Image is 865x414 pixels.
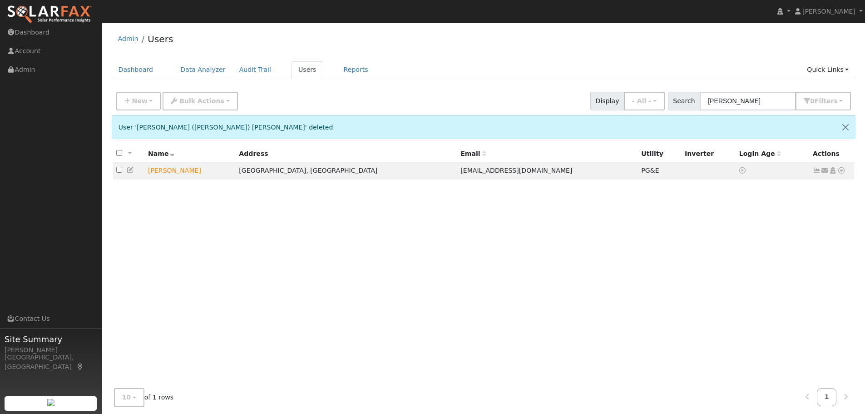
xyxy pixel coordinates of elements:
[337,61,375,78] a: Reports
[132,97,147,105] span: New
[624,92,665,110] button: - All -
[817,389,837,406] a: 1
[5,345,97,355] div: [PERSON_NAME]
[802,8,855,15] span: [PERSON_NAME]
[47,399,54,406] img: retrieve
[145,162,236,179] td: Lead
[796,92,851,110] button: 0Filters
[739,167,747,174] a: No login access
[590,92,624,110] span: Display
[239,149,454,159] div: Address
[800,61,855,78] a: Quick Links
[76,363,84,370] a: Map
[122,394,131,401] span: 10
[460,167,572,174] span: [EMAIL_ADDRESS][DOMAIN_NAME]
[668,92,700,110] span: Search
[837,166,845,175] a: Other actions
[163,92,237,110] button: Bulk Actions
[232,61,278,78] a: Audit Trail
[148,150,175,157] span: Name
[685,149,733,159] div: Inverter
[834,97,837,105] span: s
[114,389,174,407] span: of 1 rows
[821,166,829,175] a: tyson.belle11@gmail.com
[127,166,135,174] a: Edit User
[112,61,160,78] a: Dashboard
[148,34,173,45] a: Users
[836,116,855,138] button: Close
[236,162,457,179] td: [GEOGRAPHIC_DATA], [GEOGRAPHIC_DATA]
[739,150,781,157] span: Days since last login
[641,149,678,159] div: Utility
[829,167,837,174] a: Login As
[116,92,161,110] button: New
[179,97,224,105] span: Bulk Actions
[700,92,796,110] input: Search
[813,149,851,159] div: Actions
[118,35,138,42] a: Admin
[813,167,821,174] a: Show Graph
[5,333,97,345] span: Site Summary
[641,167,659,174] span: PG&E
[460,150,486,157] span: Email
[7,5,92,24] img: SolarFax
[173,61,232,78] a: Data Analyzer
[5,353,97,372] div: [GEOGRAPHIC_DATA], [GEOGRAPHIC_DATA]
[119,124,333,131] span: User '[PERSON_NAME] ([PERSON_NAME]) [PERSON_NAME]' deleted
[815,97,838,105] span: Filter
[114,389,144,407] button: 10
[292,61,323,78] a: Users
